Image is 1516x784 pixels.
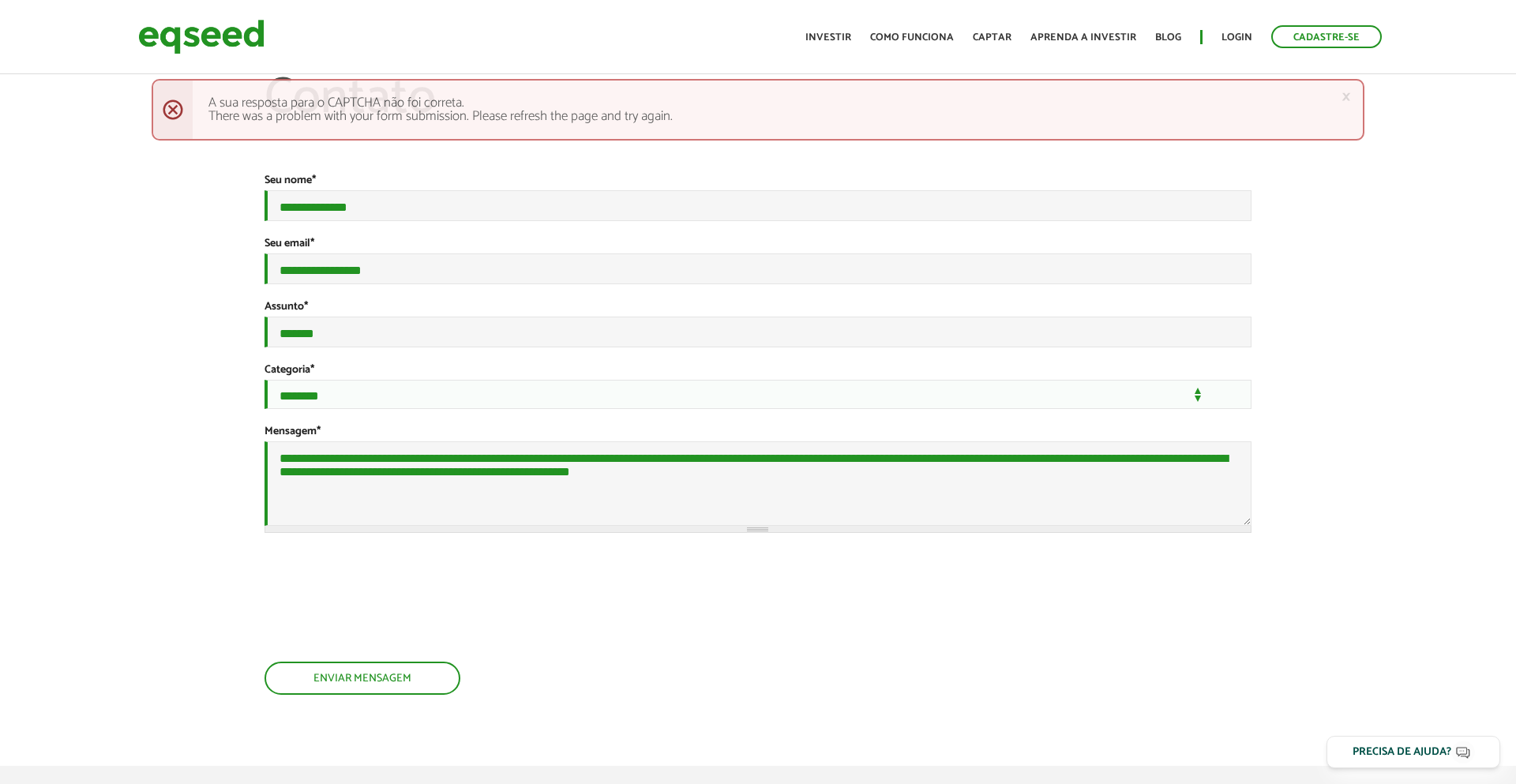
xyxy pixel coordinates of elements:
a: Investir [805,32,851,43]
span: Este campo é obrigatório. [312,171,316,189]
a: Aprenda a investir [1030,32,1136,43]
span: Este campo é obrigatório. [304,298,308,316]
li: A sua resposta para o CAPTCHA não foi correta. [208,96,1331,110]
img: EqSeed [138,16,265,58]
a: Cadastre-se [1271,25,1382,48]
li: There was a problem with your form submission. Please refresh the page and try again. [208,110,1331,123]
a: Captar [973,32,1011,43]
label: Mensagem [265,426,321,437]
label: Seu email [265,238,314,249]
a: Blog [1155,32,1181,43]
span: Este campo é obrigatório. [310,234,314,253]
span: Este campo é obrigatório. [310,361,314,379]
a: × [1342,88,1351,105]
label: Categoria [265,365,314,376]
a: Login [1221,32,1252,43]
span: Este campo é obrigatório. [317,422,321,441]
a: Como funciona [870,32,954,43]
label: Seu nome [265,175,316,186]
iframe: reCAPTCHA [265,565,505,626]
label: Assunto [265,302,308,313]
button: Enviar mensagem [265,662,460,695]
